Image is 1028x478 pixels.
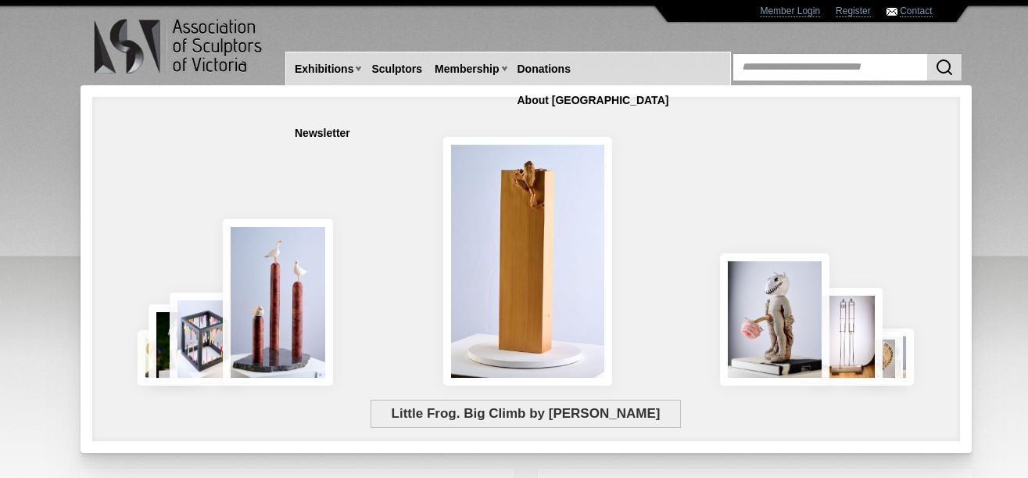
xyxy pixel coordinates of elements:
a: Member Login [760,5,820,17]
img: Waiting together for the Home coming [873,329,914,386]
a: Membership [428,55,505,84]
span: Little Frog. Big Climb by [PERSON_NAME] [371,400,681,428]
a: Register [836,5,871,17]
img: Rising Tides [223,219,334,386]
a: Donations [511,55,577,84]
a: About [GEOGRAPHIC_DATA] [511,86,675,115]
img: Contact ASV [887,8,897,16]
a: Contact [900,5,932,17]
img: Let There Be Light [720,253,830,386]
a: Sculptors [365,55,428,84]
img: Swingers [811,288,883,386]
img: Little Frog. Big Climb [443,137,612,386]
img: Search [935,58,954,77]
img: logo.png [93,16,265,77]
a: Newsletter [288,119,356,148]
a: Exhibitions [288,55,360,84]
